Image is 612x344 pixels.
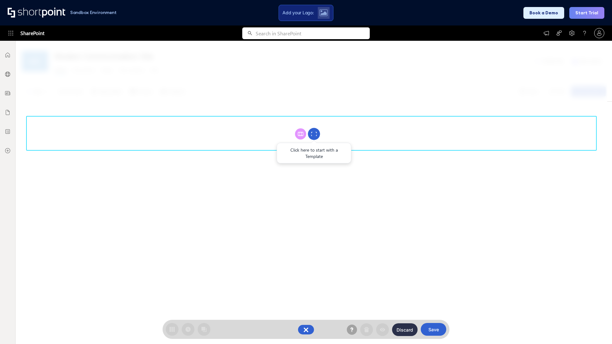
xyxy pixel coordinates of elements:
[569,7,604,19] button: Start Trial
[70,11,117,14] h1: Sandbox Environment
[580,313,612,344] iframe: Chat Widget
[392,323,418,336] button: Discard
[319,9,328,16] img: Upload logo
[421,323,446,336] button: Save
[282,10,314,16] span: Add your Logo:
[20,25,44,41] span: SharePoint
[523,7,564,19] button: Book a Demo
[256,27,370,39] input: Search in SharePoint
